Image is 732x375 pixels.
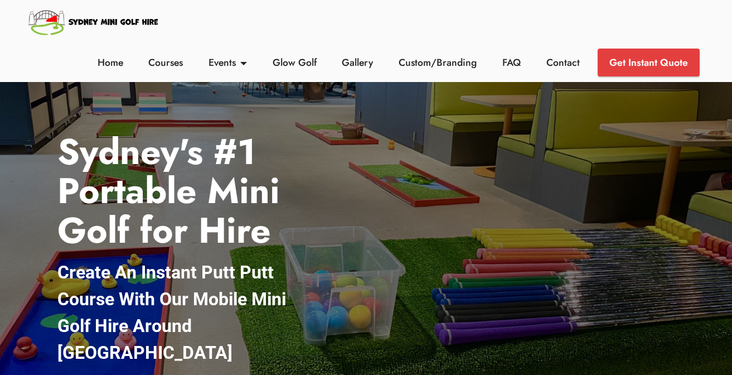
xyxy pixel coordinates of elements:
[269,55,319,70] a: Glow Golf
[206,55,250,70] a: Events
[94,55,126,70] a: Home
[543,55,583,70] a: Contact
[57,126,280,256] strong: Sydney's #1 Portable Mini Golf for Hire
[146,55,186,70] a: Courses
[27,6,161,38] img: Sydney Mini Golf Hire
[396,55,480,70] a: Custom/Branding
[57,262,286,363] strong: Create An Instant Putt Putt Course With Our Mobile Mini Golf Hire Around [GEOGRAPHIC_DATA]
[500,55,524,70] a: FAQ
[339,55,376,70] a: Gallery
[598,49,700,76] a: Get Instant Quote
